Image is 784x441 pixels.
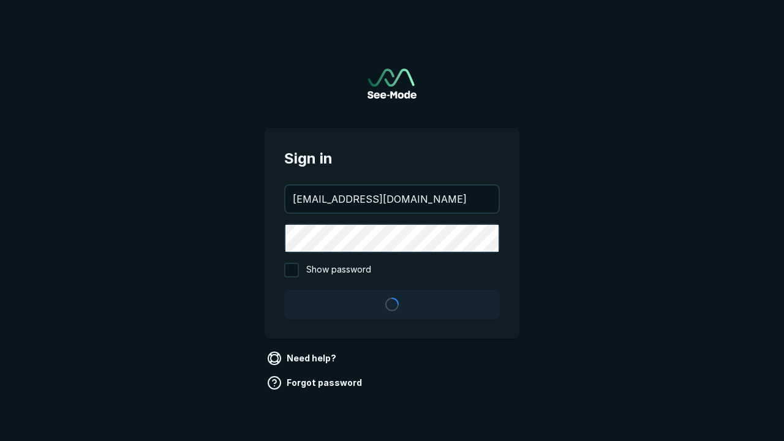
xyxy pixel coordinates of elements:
a: Forgot password [265,373,367,393]
a: Need help? [265,349,341,368]
a: Go to sign in [367,69,417,99]
input: your@email.com [285,186,499,213]
span: Sign in [284,148,500,170]
img: See-Mode Logo [367,69,417,99]
span: Show password [306,263,371,277]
